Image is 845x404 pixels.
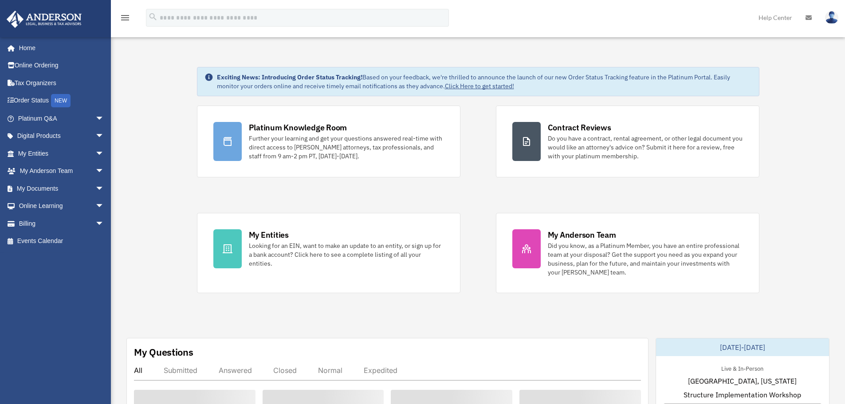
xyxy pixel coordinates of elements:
a: My Entities Looking for an EIN, want to make an update to an entity, or sign up for a bank accoun... [197,213,460,293]
div: All [134,366,142,375]
span: arrow_drop_down [95,110,113,128]
div: Answered [219,366,252,375]
div: Contract Reviews [548,122,611,133]
div: My Entities [249,229,289,240]
div: Further your learning and get your questions answered real-time with direct access to [PERSON_NAM... [249,134,444,161]
div: Submitted [164,366,197,375]
a: My Documentsarrow_drop_down [6,180,118,197]
span: Structure Implementation Workshop [684,389,801,400]
div: Normal [318,366,342,375]
a: My Anderson Team Did you know, as a Platinum Member, you have an entire professional team at your... [496,213,759,293]
span: arrow_drop_down [95,180,113,198]
div: Looking for an EIN, want to make an update to an entity, or sign up for a bank account? Click her... [249,241,444,268]
div: Based on your feedback, we're thrilled to announce the launch of our new Order Status Tracking fe... [217,73,752,90]
div: My Anderson Team [548,229,616,240]
div: Platinum Knowledge Room [249,122,347,133]
div: Live & In-Person [714,363,770,373]
div: NEW [51,94,71,107]
a: Online Ordering [6,57,118,75]
div: My Questions [134,345,193,359]
a: Platinum Knowledge Room Further your learning and get your questions answered real-time with dire... [197,106,460,177]
a: Home [6,39,113,57]
div: Did you know, as a Platinum Member, you have an entire professional team at your disposal? Get th... [548,241,743,277]
a: Click Here to get started! [445,82,514,90]
span: arrow_drop_down [95,127,113,145]
span: arrow_drop_down [95,197,113,216]
i: search [148,12,158,22]
a: Tax Organizers [6,74,118,92]
span: [GEOGRAPHIC_DATA], [US_STATE] [688,376,797,386]
a: Events Calendar [6,232,118,250]
a: My Entitiesarrow_drop_down [6,145,118,162]
a: Digital Productsarrow_drop_down [6,127,118,145]
a: menu [120,16,130,23]
a: Contract Reviews Do you have a contract, rental agreement, or other legal document you would like... [496,106,759,177]
img: User Pic [825,11,838,24]
div: [DATE]-[DATE] [656,338,829,356]
div: Closed [273,366,297,375]
a: My Anderson Teamarrow_drop_down [6,162,118,180]
span: arrow_drop_down [95,162,113,180]
div: Expedited [364,366,397,375]
a: Order StatusNEW [6,92,118,110]
a: Platinum Q&Aarrow_drop_down [6,110,118,127]
a: Billingarrow_drop_down [6,215,118,232]
span: arrow_drop_down [95,145,113,163]
a: Online Learningarrow_drop_down [6,197,118,215]
div: Do you have a contract, rental agreement, or other legal document you would like an attorney's ad... [548,134,743,161]
img: Anderson Advisors Platinum Portal [4,11,84,28]
i: menu [120,12,130,23]
span: arrow_drop_down [95,215,113,233]
strong: Exciting News: Introducing Order Status Tracking! [217,73,362,81]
